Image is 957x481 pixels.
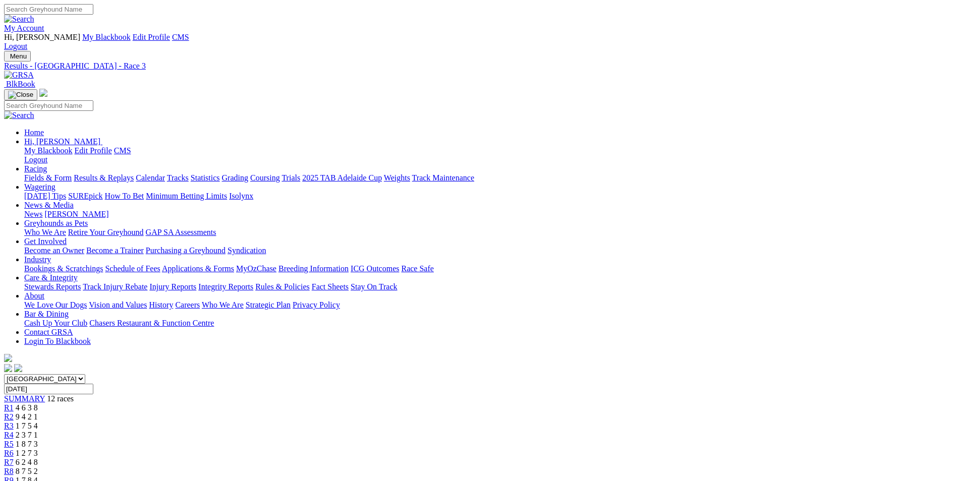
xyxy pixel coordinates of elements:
a: Logout [24,155,47,164]
a: Become a Trainer [86,246,144,255]
a: GAP SA Assessments [146,228,216,236]
a: Bookings & Scratchings [24,264,103,273]
a: Home [24,128,44,137]
a: Stay On Track [351,282,397,291]
a: Injury Reports [149,282,196,291]
a: Logout [4,42,27,50]
a: Privacy Policy [293,300,340,309]
a: Care & Integrity [24,273,78,282]
a: Race Safe [401,264,433,273]
a: SUMMARY [4,394,45,403]
a: Calendar [136,173,165,182]
span: R2 [4,412,14,421]
span: 9 4 2 1 [16,412,38,421]
a: Hi, [PERSON_NAME] [24,137,102,146]
div: Bar & Dining [24,319,953,328]
span: R6 [4,449,14,457]
a: Who We Are [202,300,244,309]
a: Results & Replays [74,173,134,182]
a: CMS [172,33,189,41]
a: 2025 TAB Adelaide Cup [302,173,382,182]
span: Menu [10,52,27,60]
a: Edit Profile [75,146,112,155]
a: Track Injury Rebate [83,282,147,291]
a: Isolynx [229,192,253,200]
a: Rules & Policies [255,282,310,291]
a: R3 [4,422,14,430]
span: 1 2 7 3 [16,449,38,457]
div: Industry [24,264,953,273]
div: Results - [GEOGRAPHIC_DATA] - Race 3 [4,62,953,71]
a: Tracks [167,173,189,182]
div: Care & Integrity [24,282,953,291]
a: Careers [175,300,200,309]
a: History [149,300,173,309]
a: Vision and Values [89,300,147,309]
a: Trials [282,173,300,182]
a: About [24,291,44,300]
img: Close [8,91,33,99]
div: News & Media [24,210,953,219]
a: Applications & Forms [162,264,234,273]
span: 1 8 7 3 [16,440,38,448]
a: R5 [4,440,14,448]
span: Hi, [PERSON_NAME] [24,137,100,146]
span: BlkBook [6,80,35,88]
span: 8 7 5 2 [16,467,38,475]
a: Syndication [228,246,266,255]
span: R8 [4,467,14,475]
button: Toggle navigation [4,51,31,62]
img: Search [4,15,34,24]
a: BlkBook [4,80,35,88]
span: 2 3 7 1 [16,431,38,439]
a: Bar & Dining [24,310,69,318]
a: News [24,210,42,218]
a: Become an Owner [24,246,84,255]
a: Cash Up Your Club [24,319,87,327]
a: We Love Our Dogs [24,300,87,309]
a: MyOzChase [236,264,276,273]
a: Strategic Plan [246,300,291,309]
img: Search [4,111,34,120]
a: CMS [114,146,131,155]
a: My Account [4,24,44,32]
a: SUREpick [68,192,102,200]
span: R1 [4,403,14,412]
a: R4 [4,431,14,439]
div: Wagering [24,192,953,201]
div: Racing [24,173,953,183]
a: Grading [222,173,248,182]
img: twitter.svg [14,364,22,372]
a: Statistics [191,173,220,182]
a: R7 [4,458,14,466]
a: Breeding Information [278,264,349,273]
a: My Blackbook [24,146,73,155]
a: Fields & Form [24,173,72,182]
img: logo-grsa-white.png [39,89,47,97]
a: Industry [24,255,51,264]
a: Purchasing a Greyhound [146,246,226,255]
a: [PERSON_NAME] [44,210,108,218]
a: Racing [24,164,47,173]
a: How To Bet [105,192,144,200]
a: Get Involved [24,237,67,246]
input: Search [4,4,93,15]
a: Login To Blackbook [24,337,91,345]
button: Toggle navigation [4,89,37,100]
span: Hi, [PERSON_NAME] [4,33,80,41]
img: GRSA [4,71,34,80]
a: Retire Your Greyhound [68,228,144,236]
a: Contact GRSA [24,328,73,336]
div: Hi, [PERSON_NAME] [24,146,953,164]
a: Schedule of Fees [105,264,160,273]
div: About [24,300,953,310]
a: ICG Outcomes [351,264,399,273]
div: Greyhounds as Pets [24,228,953,237]
a: News & Media [24,201,74,209]
a: Fact Sheets [312,282,349,291]
input: Select date [4,384,93,394]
